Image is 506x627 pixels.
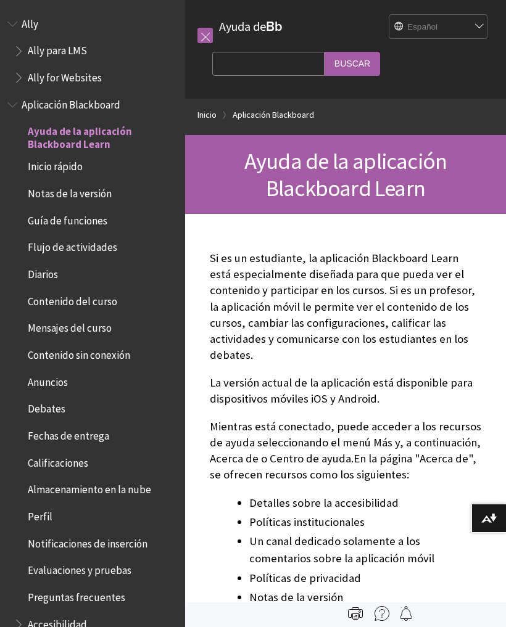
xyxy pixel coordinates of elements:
[28,560,131,577] span: Evaluaciones y pruebas
[22,94,120,111] span: Aplicación Blackboard
[28,587,125,604] span: Preguntas frecuentes
[28,345,130,361] span: Contenido sin conexión
[348,606,363,621] img: Print
[389,15,488,39] select: Site Language Selector
[399,606,413,621] img: Follow this page
[28,237,117,254] span: Flujo de actividades
[22,14,38,30] span: Ally
[375,606,389,621] img: More help
[249,533,481,567] li: Un canal dedicado solamente a los comentarios sobre la aplicación móvil
[28,183,112,200] span: Notas de la versión
[28,264,58,281] span: Diarios
[325,52,380,76] input: Buscar
[28,372,68,388] span: Anuncios
[210,419,481,483] p: Mientras está conectado, puede acceder a los recursos de ayuda seleccionando el menú Más y, a con...
[233,107,314,123] a: Aplicación Blackboard
[28,67,102,84] span: Ally for Websites
[28,533,147,550] span: Notificaciones de inserción
[28,121,176,150] span: Ayuda de la aplicación Blackboard Learn
[28,480,151,496] span: Almacenamiento en la nube
[28,157,83,173] span: Inicio rápido
[28,318,112,335] span: Mensajes del curso
[28,425,109,442] span: Fechas de entrega
[244,147,447,202] span: Ayuda de la aplicación Blackboard Learn
[28,399,65,416] span: Debates
[219,18,283,34] a: Ayuda deBb
[28,41,87,57] span: Ally para LMS
[28,291,117,308] span: Contenido del curso
[249,589,481,606] li: Notas de la versión
[28,506,52,523] span: Perfil
[210,375,481,407] p: La versión actual de la aplicación está disponible para dispositivos móviles iOS y Android.
[210,250,481,363] p: Si es un estudiante, la aplicación Blackboard Learn está especialmente diseñada para que pueda ve...
[28,210,107,227] span: Guía de funciones
[249,514,481,531] li: Políticas institucionales
[266,18,283,35] strong: Bb
[28,453,88,469] span: Calificaciones
[249,570,481,587] li: Políticas de privacidad
[249,494,481,512] li: Detalles sobre la accesibilidad
[197,107,217,123] a: Inicio
[7,14,178,88] nav: Book outline for Anthology Ally Help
